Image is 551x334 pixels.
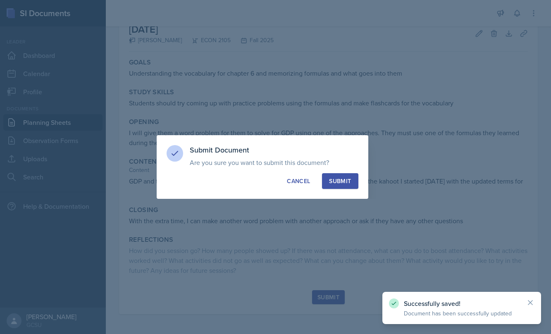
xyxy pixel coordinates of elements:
button: Cancel [280,173,317,189]
p: Are you sure you want to submit this document? [190,158,358,167]
h3: Submit Document [190,145,358,155]
p: Successfully saved! [404,299,520,308]
div: Cancel [287,177,310,185]
button: Submit [322,173,358,189]
p: Document has been successfully updated [404,309,520,317]
div: Submit [329,177,351,185]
